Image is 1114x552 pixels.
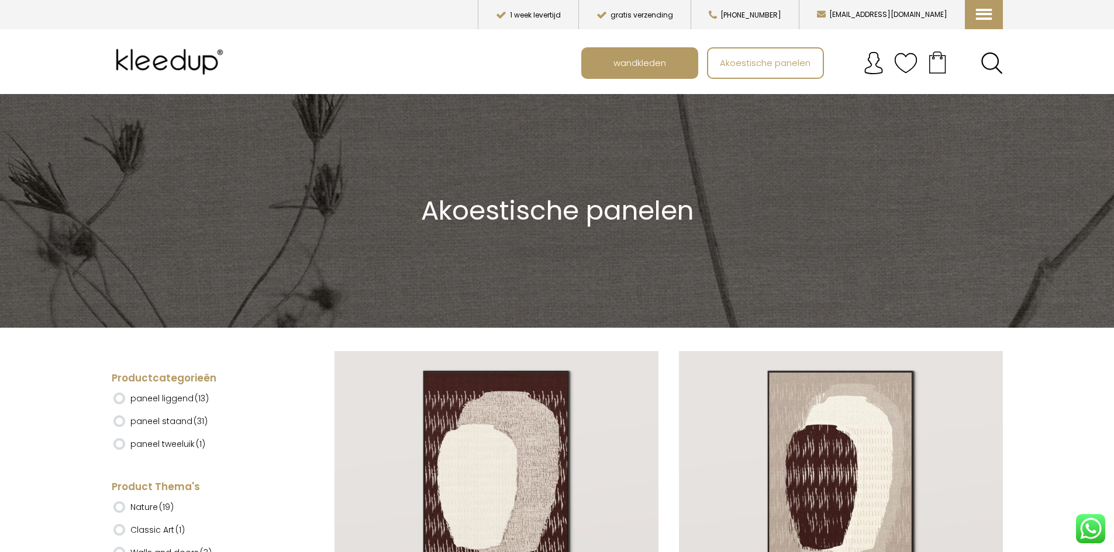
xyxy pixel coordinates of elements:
[862,51,885,75] img: account.svg
[581,47,1012,79] nav: Main menu
[194,415,208,427] span: (31)
[159,501,174,513] span: (19)
[130,497,174,517] label: Nature
[713,51,817,74] span: Akoestische panelen
[130,388,209,408] label: paneel liggend
[196,438,205,450] span: (1)
[112,372,290,386] h4: Productcategorieën
[130,411,208,431] label: paneel staand
[894,51,918,75] img: verlanglijstje.svg
[918,47,957,77] a: Your cart
[195,393,209,404] span: (13)
[708,48,823,78] a: Akoestische panelen
[112,39,232,85] img: Kleedup
[175,524,185,536] span: (1)
[112,480,290,494] h4: Product Thema's
[130,520,185,540] label: Classic Art
[607,51,672,74] span: wandkleden
[130,434,205,454] label: paneel tweeluik
[981,52,1003,74] a: Search
[582,48,697,78] a: wandkleden
[421,192,694,229] span: Akoestische panelen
